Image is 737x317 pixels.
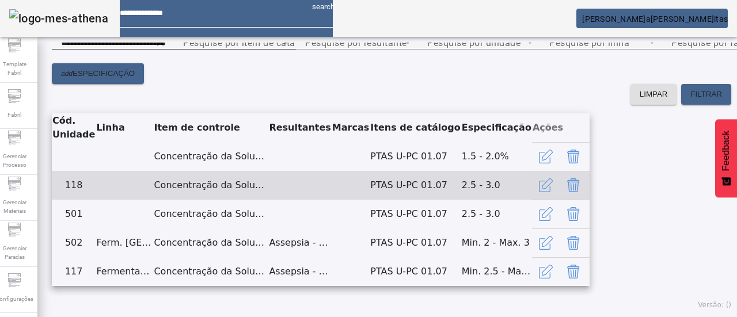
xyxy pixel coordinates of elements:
td: PTAS U-PC 01.07 [370,200,461,228]
th: Especificação [461,113,532,142]
span: Fabril [4,107,25,123]
td: Concentração da Solução Alcalina 1 Alcalina - Unitanque [153,142,268,171]
mat-label: Pesquise por unidade [427,37,521,48]
button: FILTRAR [681,84,731,105]
th: Cód. Unidade [52,113,96,142]
th: Marcas [332,113,370,142]
span: FILTRAR [690,89,722,100]
th: Linha [96,113,153,142]
button: LIMPAR [630,84,677,105]
th: Item de controle [153,113,268,142]
span: LIMPAR [640,89,668,100]
td: 118 [52,171,96,200]
th: Itens de catálogo [370,113,461,142]
td: 2.5 - 3.0 [461,171,532,200]
mat-label: Pesquise por resultante [305,37,407,48]
img: logo-mes-athena [9,9,108,28]
button: Delete [560,229,587,257]
td: Assepsia - Periodica [268,257,331,286]
input: Number [61,36,165,49]
td: Fermentación Unitanque [96,257,153,286]
button: Delete [560,200,587,228]
mat-label: Pesquise por linha [549,37,629,48]
td: Concentração da Solução Alcalina 1 Alcalina - Unitanque [153,257,268,286]
span: Versão: () [698,301,731,309]
td: 502 [52,228,96,257]
td: PTAS U-PC 01.07 [370,228,461,257]
td: Concentração da Solução Alcalina 1 Alcalina - Unitanque [153,171,268,200]
td: PTAS U-PC 01.07 [370,171,461,200]
button: Delete [560,258,587,285]
td: PTAS U-PC 01.07 [370,142,461,171]
mat-label: Pesquise por item de catálogo [183,37,314,48]
td: Min. 2 - Max. 3 [461,228,532,257]
td: 117 [52,257,96,286]
span: Feedback [721,131,731,171]
td: 1.5 - 2.0% [461,142,532,171]
td: 501 [52,200,96,228]
td: Assepsia - Rotina [268,228,331,257]
th: Resultantes [268,113,331,142]
button: Delete [560,143,587,170]
button: addESPECIFICAÇÃO [52,63,144,84]
span: [PERSON_NAME]a[PERSON_NAME]itas [582,14,728,24]
td: Concentração da Solução Alcalina 1 Alcalina - Unitanque [153,228,268,257]
td: Min. 2.5 - Max. 3.5 [461,257,532,286]
th: Ações [532,113,590,142]
td: 2.5 - 3.0 [461,200,532,228]
td: Concentração da Solução Alcalina 1 Alcalina - Unitanque [153,200,268,228]
button: Delete [560,171,587,199]
td: Ferm. [GEOGRAPHIC_DATA] [96,228,153,257]
td: PTAS U-PC 01.07 [370,257,461,286]
button: Feedback - Mostrar pesquisa [715,119,737,197]
span: ESPECIFICAÇÃO [73,68,135,79]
